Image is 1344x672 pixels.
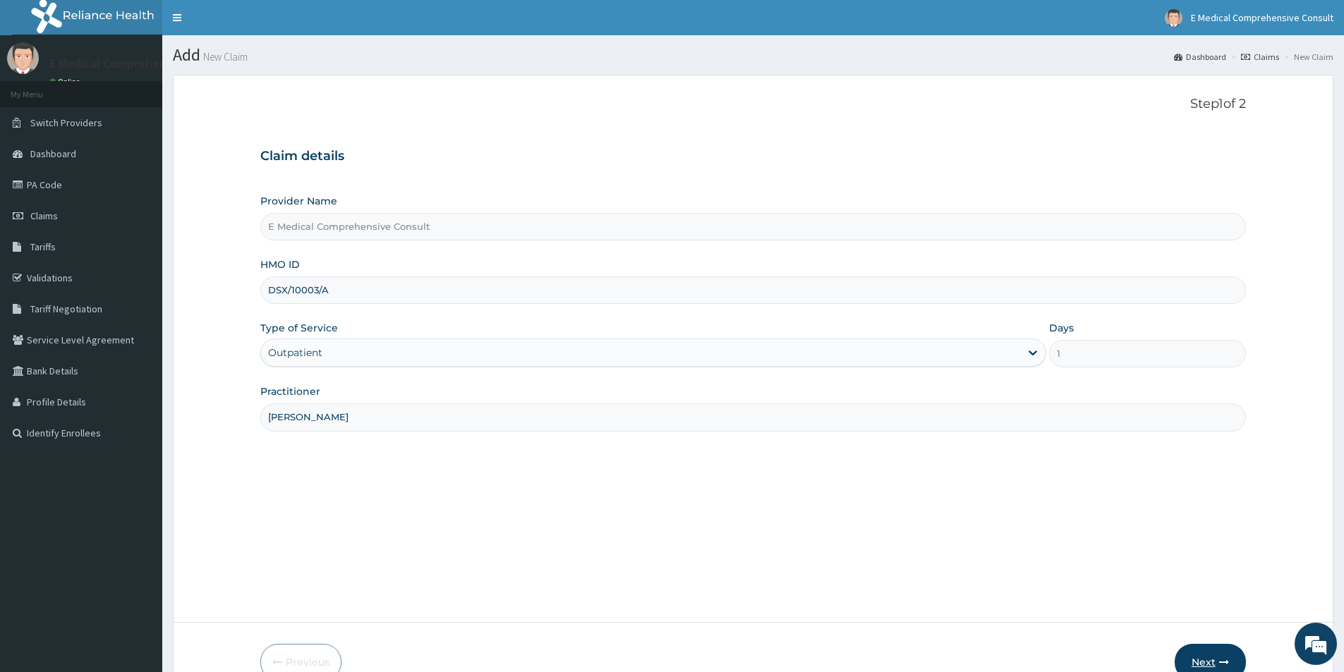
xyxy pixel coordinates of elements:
small: New Claim [200,51,248,62]
span: Dashboard [30,147,76,160]
span: Tariff Negotiation [30,303,102,315]
span: Tariffs [30,240,56,253]
img: User Image [7,42,39,74]
label: Practitioner [260,384,320,398]
li: New Claim [1281,51,1333,63]
label: HMO ID [260,257,300,271]
h3: Claim details [260,149,1246,164]
img: User Image [1165,9,1182,27]
span: Claims [30,209,58,222]
a: Claims [1241,51,1279,63]
input: Enter HMO ID [260,276,1246,304]
p: E Medical Comprehensive Consult [49,57,234,70]
span: E Medical Comprehensive Consult [1191,11,1333,24]
input: Enter Name [260,403,1246,431]
span: Switch Providers [30,116,102,129]
a: Online [49,77,83,87]
div: Outpatient [268,346,322,360]
h1: Add [173,46,1333,64]
label: Days [1049,321,1074,335]
label: Type of Service [260,321,338,335]
a: Dashboard [1174,51,1226,63]
p: Step 1 of 2 [260,97,1246,112]
label: Provider Name [260,194,337,208]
